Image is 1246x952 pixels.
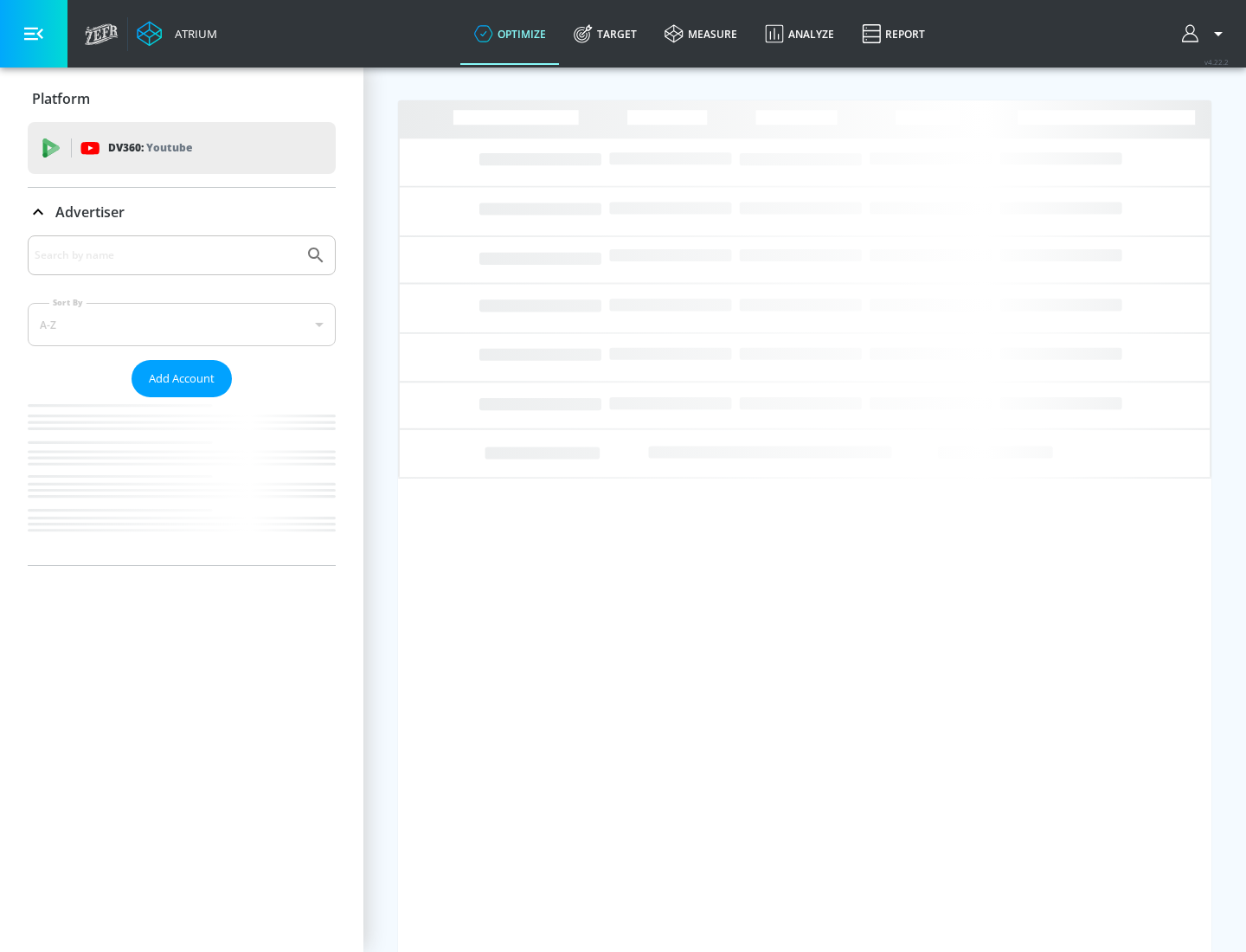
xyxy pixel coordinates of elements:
button: Add Account [132,360,232,397]
div: Advertiser [28,188,336,236]
div: DV360: Youtube [28,122,336,174]
label: Sort By [49,297,87,308]
span: v 4.22.2 [1204,57,1229,67]
p: Advertiser [55,203,125,222]
div: A-Z [28,303,336,346]
p: Platform [32,89,90,108]
nav: list of Advertiser [28,397,336,565]
p: Youtube [146,138,192,157]
p: DV360: [108,138,192,158]
a: Atrium [137,21,217,47]
a: Analyze [751,3,848,65]
div: Advertiser [28,235,336,565]
a: Report [848,3,939,65]
div: Atrium [168,26,217,42]
a: Target [560,3,651,65]
a: optimize [460,3,560,65]
a: measure [651,3,751,65]
input: Search by name [35,244,297,267]
div: Platform [28,74,336,123]
span: Add Account [149,369,215,389]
